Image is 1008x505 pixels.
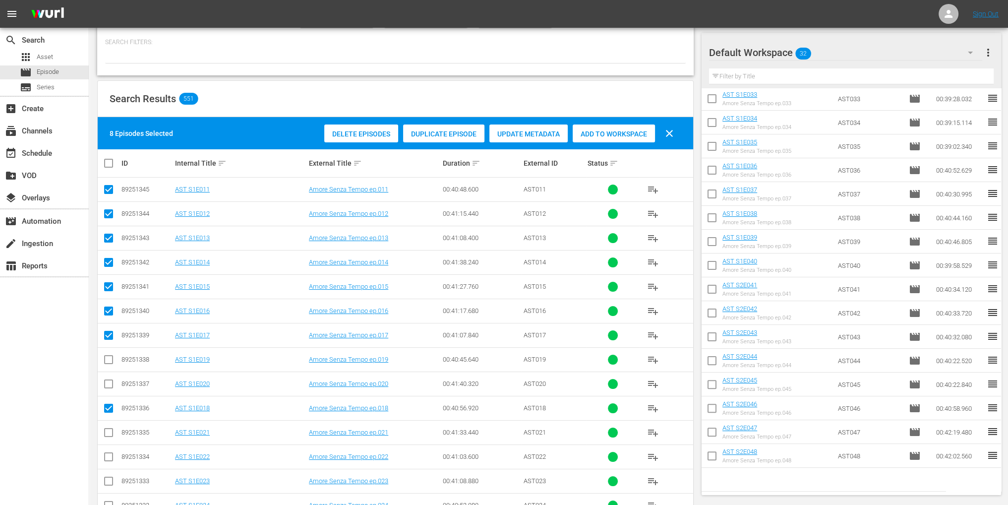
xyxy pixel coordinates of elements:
[834,444,904,468] td: AST048
[523,258,545,266] span: AST014
[443,186,520,193] div: 00:40:48.600
[24,2,71,26] img: ans4CAIJ8jUAAAAAAAAAAAAAAAAAAAAAAAAgQb4GAAAAAAAAAAAAAAAAAAAAAAAAJMjXAAAAAAAAAAAAAAAAAAAAAAAAgAT5G...
[309,234,388,242] a: Amore Senza Tempo ep.013
[6,8,18,20] span: menu
[523,307,545,315] span: AST016
[641,421,665,444] button: playlist_add
[932,420,986,444] td: 00:42:19.480
[722,91,757,98] a: AST S1E033
[609,159,618,168] span: sort
[647,451,659,463] span: playlist_add
[834,301,904,325] td: AST042
[722,100,791,107] div: Amore Senza Tempo ep.033
[5,34,17,46] span: Search
[932,253,986,277] td: 00:39:58.529
[722,400,757,408] a: AST S2E046
[175,404,210,412] a: AST S1E018
[722,410,791,416] div: Amore Senza Tempo ep.046
[986,211,998,223] span: reorder
[908,236,920,248] span: Episode
[647,305,659,317] span: playlist_add
[179,93,198,105] span: 551
[722,457,791,464] div: Amore Senza Tempo ep.048
[443,307,520,315] div: 00:41:17.680
[175,453,210,460] a: AST S1E022
[588,157,638,169] div: Status
[986,283,998,295] span: reorder
[932,87,986,111] td: 00:39:28.032
[932,396,986,420] td: 00:40:58.960
[908,188,920,200] span: Episode
[37,67,59,77] span: Episode
[982,41,994,64] button: more_vert
[523,477,545,485] span: AST023
[834,87,904,111] td: AST033
[5,125,17,137] span: Channels
[175,210,210,217] a: AST S1E012
[175,307,210,315] a: AST S1E016
[309,157,440,169] div: External Title
[443,234,520,242] div: 00:41:08.400
[37,82,55,92] span: Series
[722,234,757,241] a: AST S1E039
[908,379,920,390] span: Episode
[986,116,998,128] span: reorder
[309,307,388,315] a: Amore Senza Tempo ep.016
[722,329,757,336] a: AST S2E043
[523,380,545,387] span: AST020
[834,277,904,301] td: AST041
[834,158,904,182] td: AST036
[175,331,210,339] a: AST S1E017
[647,475,659,487] span: playlist_add
[641,396,665,420] button: playlist_add
[175,234,210,242] a: AST S1E013
[523,234,545,242] span: AST013
[834,373,904,396] td: AST045
[932,444,986,468] td: 00:42:02.560
[175,258,210,266] a: AST S1E014
[443,477,520,485] div: 00:41:08.880
[722,148,791,154] div: Amore Senza Tempo ep.035
[834,182,904,206] td: AST037
[523,453,545,460] span: AST022
[309,404,388,412] a: Amore Senza Tempo ep.018
[834,396,904,420] td: AST046
[175,186,210,193] a: AST S1E011
[472,159,480,168] span: sort
[722,377,757,384] a: AST S2E045
[309,429,388,436] a: Amore Senza Tempo ep.021
[986,235,998,247] span: reorder
[641,323,665,347] button: playlist_add
[908,331,920,343] span: Episode
[908,212,920,224] span: Episode
[443,283,520,290] div: 00:41:27.760
[121,331,172,339] div: 89251339
[403,125,484,142] button: Duplicate Episode
[641,299,665,323] button: playlist_add
[37,52,53,62] span: Asset
[834,111,904,134] td: AST034
[523,429,545,436] span: AST021
[908,402,920,414] span: Episode
[20,51,32,63] span: Asset
[20,81,32,93] span: Series
[523,331,545,339] span: AST017
[523,404,545,412] span: AST018
[932,134,986,158] td: 00:39:02.340
[722,338,791,345] div: Amore Senza Tempo ep.043
[647,354,659,366] span: playlist_add
[309,453,388,460] a: Amore Senza Tempo ep.022
[573,130,655,138] span: Add to Workspace
[324,125,398,142] button: Delete Episodes
[443,258,520,266] div: 00:41:38.240
[986,378,998,390] span: reorder
[722,434,791,440] div: Amore Senza Tempo ep.047
[932,301,986,325] td: 00:40:33.720
[722,267,791,273] div: Amore Senza Tempo ep.040
[489,130,568,138] span: Update Metadata
[986,164,998,176] span: reorder
[722,195,791,202] div: Amore Senza Tempo ep.037
[5,147,17,159] span: Schedule
[722,124,791,130] div: Amore Senza Tempo ep.034
[722,315,791,321] div: Amore Senza Tempo ep.042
